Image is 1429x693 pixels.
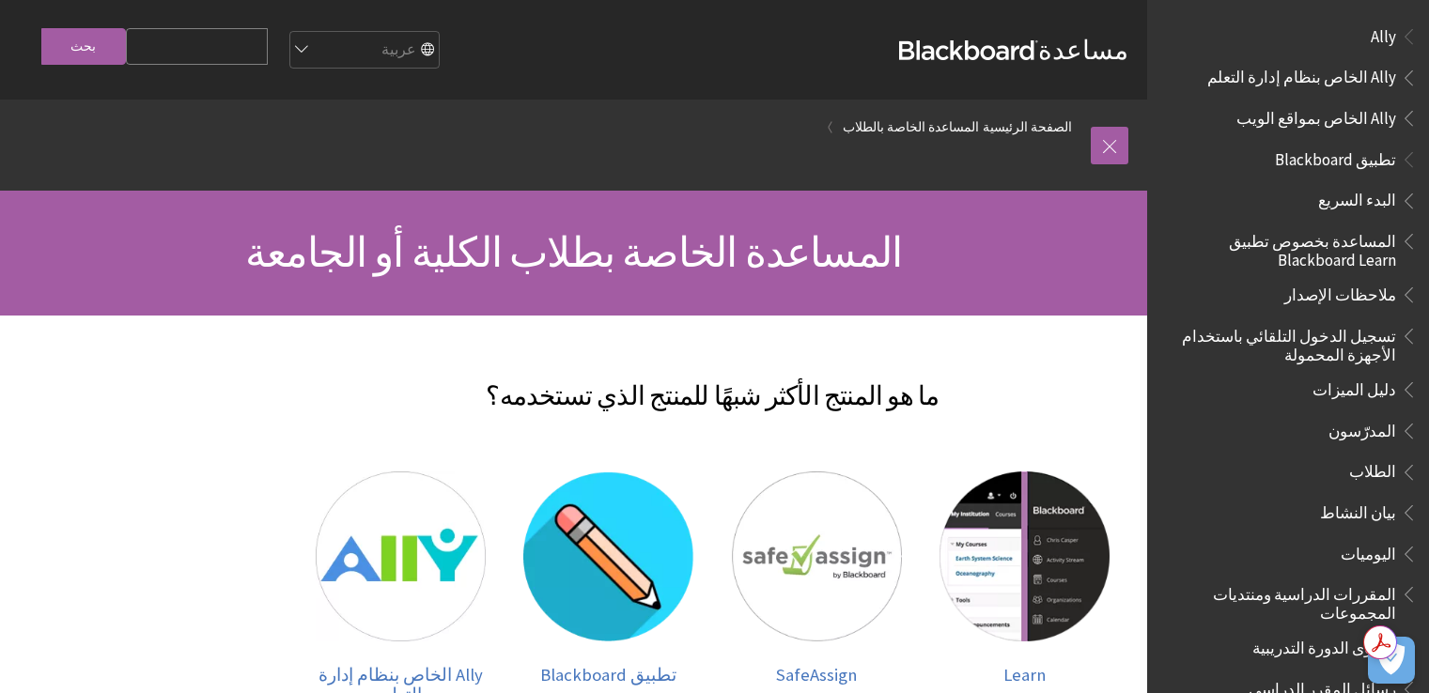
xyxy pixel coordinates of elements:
span: ملاحظات الإصدار [1284,279,1396,304]
img: Learn [940,471,1110,641]
span: Ally الخاص بنظام إدارة التعلم [1207,62,1396,87]
span: دليل الميزات [1313,374,1396,399]
strong: Blackboard [899,40,1038,60]
span: تطبيق Blackboard [1275,144,1396,169]
span: الطلاب [1349,456,1396,482]
h2: ما هو المنتج الأكثر شبهًا للمنتج الذي تستخدمه؟ [297,353,1128,415]
img: Ally الخاص بنظام إدارة التعلم [316,471,486,641]
span: Learn [1003,664,1046,685]
span: المساعدة بخصوص تطبيق Blackboard Learn [1170,225,1396,269]
span: تسجيل الدخول التلقائي باستخدام الأجهزة المحمولة [1170,320,1396,364]
span: المقررات الدراسية ومنتديات المجموعات [1170,578,1396,623]
input: بحث [41,28,126,65]
span: Ally الخاص بمواقع الويب [1236,102,1396,128]
span: Ally [1371,21,1396,46]
img: SafeAssign [732,471,902,641]
span: SafeAssign [776,664,857,685]
select: Site Language Selector [288,32,439,69]
a: مساعدةBlackboard [899,33,1128,67]
a: الصفحة الرئيسية [983,115,1072,139]
span: محتوى الدورة التدريبية [1252,633,1396,658]
span: تطبيق Blackboard [540,664,676,685]
nav: Book outline for Anthology Ally Help [1158,21,1418,134]
span: بيان النشاط [1320,497,1396,522]
button: فتح التفضيلات [1368,637,1415,684]
img: تطبيق Blackboard [523,471,693,641]
span: اليوميات [1341,538,1396,563]
span: البدء السريع [1318,185,1396,210]
span: المساعدة الخاصة بطلاب الكلية أو الجامعة [245,226,903,278]
span: المدرّسون [1328,415,1396,440]
a: المساعدة الخاصة بالطلاب [843,115,979,139]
